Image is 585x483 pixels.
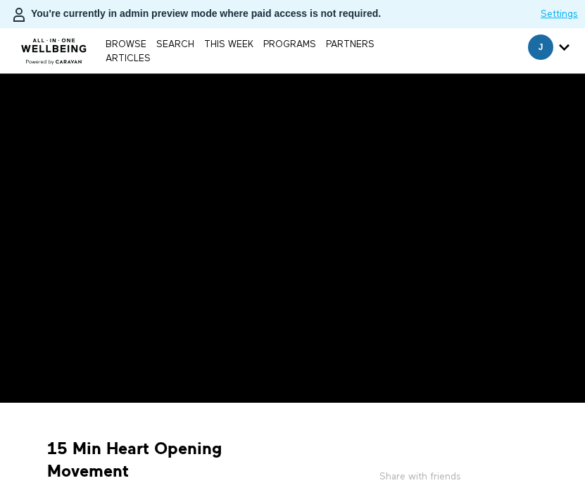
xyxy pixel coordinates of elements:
[260,40,320,49] a: PROGRAMS
[153,40,198,49] a: Search
[322,40,378,49] a: PARTNERS
[517,28,580,73] div: Secondary
[16,28,92,67] img: CARAVAN
[102,40,150,49] a: Browse
[11,6,27,23] img: person-bdfc0eaa9744423c596e6e1c01710c89950b1dff7c83b5d61d716cfd8139584f.svg
[102,54,154,63] a: ARTICLES
[47,438,282,482] strong: 15 Min Heart Opening Movement
[102,37,397,65] nav: Primary
[201,40,257,49] a: THIS WEEK
[541,7,578,21] a: Settings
